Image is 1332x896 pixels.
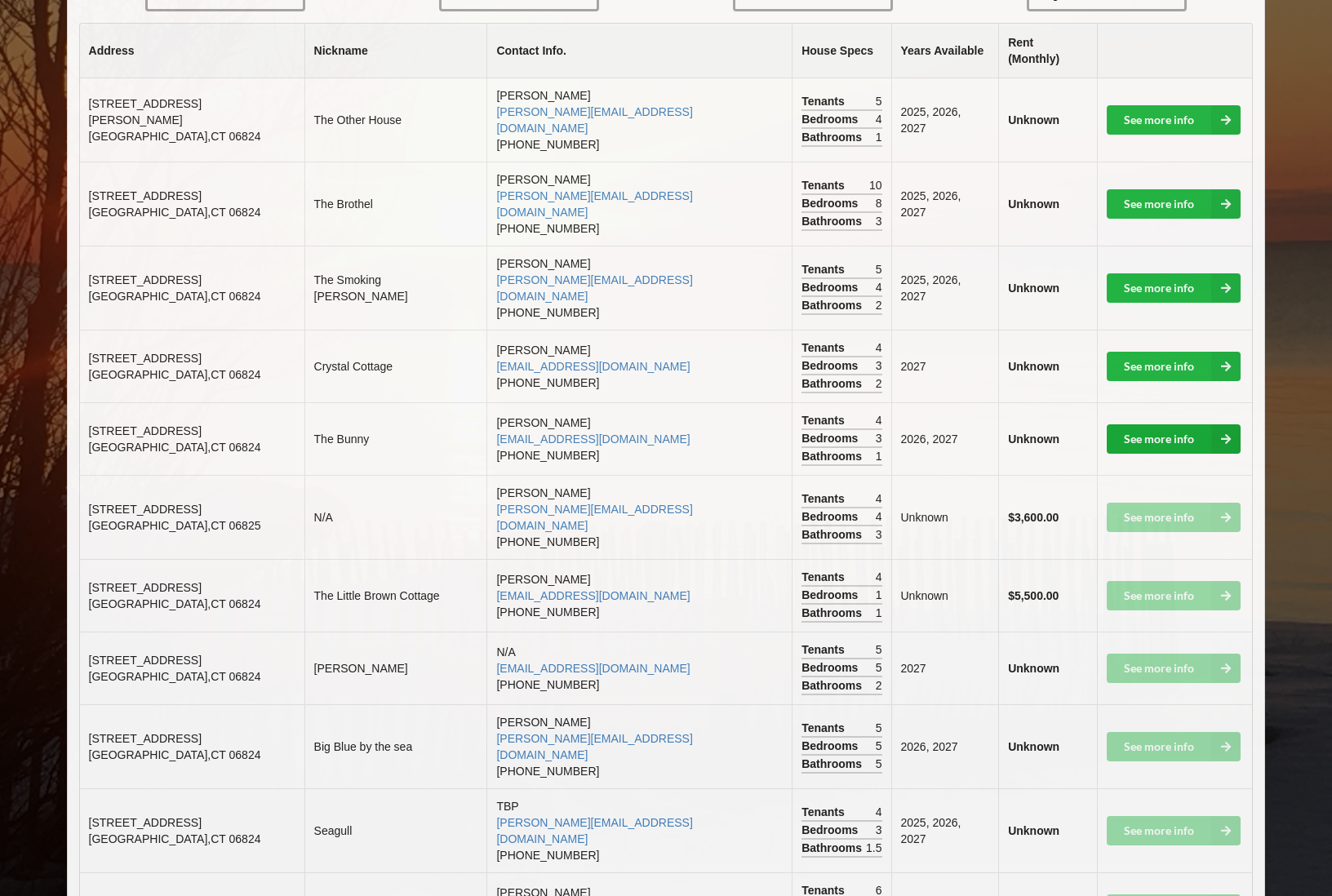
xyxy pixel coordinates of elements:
[89,130,261,143] span: [GEOGRAPHIC_DATA] , CT 06824
[801,448,866,464] span: Bathrooms
[801,490,849,507] span: Tenants
[801,339,849,356] span: Tenants
[1107,352,1241,381] a: See more info
[876,430,882,446] span: 3
[801,357,862,374] span: Bedrooms
[801,569,849,585] span: Tenants
[876,756,882,772] span: 5
[801,129,866,145] span: Bathrooms
[1008,113,1059,126] b: Unknown
[801,430,862,446] span: Bedrooms
[89,748,261,761] span: [GEOGRAPHIC_DATA] , CT 06824
[496,589,690,602] a: [EMAIL_ADDRESS][DOMAIN_NAME]
[876,93,882,109] span: 5
[876,587,882,603] span: 1
[869,177,882,193] span: 10
[876,804,882,820] span: 4
[866,840,881,856] span: 1.5
[876,412,882,428] span: 4
[496,662,690,675] a: [EMAIL_ADDRESS][DOMAIN_NAME]
[1008,589,1059,602] b: $5,500.00
[89,424,202,437] span: [STREET_ADDRESS]
[89,581,202,594] span: [STREET_ADDRESS]
[89,97,202,126] span: [STREET_ADDRESS][PERSON_NAME]
[876,129,882,145] span: 1
[801,195,862,211] span: Bedrooms
[876,508,882,525] span: 4
[801,677,866,694] span: Bathrooms
[89,273,202,286] span: [STREET_ADDRESS]
[801,526,866,543] span: Bathrooms
[89,597,261,610] span: [GEOGRAPHIC_DATA] , CT 06824
[801,508,862,525] span: Bedrooms
[80,24,304,78] th: Address
[876,738,882,754] span: 5
[801,213,866,229] span: Bathrooms
[89,368,261,381] span: [GEOGRAPHIC_DATA] , CT 06824
[486,162,792,246] td: [PERSON_NAME] [PHONE_NUMBER]
[876,279,882,295] span: 4
[801,641,849,658] span: Tenants
[801,756,866,772] span: Bathrooms
[486,24,792,78] th: Contact Info.
[876,490,882,507] span: 4
[89,290,261,303] span: [GEOGRAPHIC_DATA] , CT 06824
[89,732,202,745] span: [STREET_ADDRESS]
[891,24,999,78] th: Years Available
[496,732,692,761] a: [PERSON_NAME][EMAIL_ADDRESS][DOMAIN_NAME]
[496,360,690,373] a: [EMAIL_ADDRESS][DOMAIN_NAME]
[801,93,849,109] span: Tenants
[304,246,487,330] td: The Smoking [PERSON_NAME]
[876,448,882,464] span: 1
[486,402,792,475] td: [PERSON_NAME] [PHONE_NUMBER]
[998,24,1097,78] th: Rent (Monthly)
[304,475,487,559] td: N/A
[891,162,999,246] td: 2025, 2026, 2027
[1107,189,1241,219] a: See more info
[876,261,882,277] span: 5
[801,659,862,676] span: Bedrooms
[89,654,202,667] span: [STREET_ADDRESS]
[486,246,792,330] td: [PERSON_NAME] [PHONE_NUMBER]
[891,78,999,162] td: 2025, 2026, 2027
[891,402,999,475] td: 2026, 2027
[1008,282,1059,295] b: Unknown
[801,605,866,621] span: Bathrooms
[1008,824,1059,837] b: Unknown
[89,670,261,683] span: [GEOGRAPHIC_DATA] , CT 06824
[876,111,882,127] span: 4
[876,677,882,694] span: 2
[89,519,261,532] span: [GEOGRAPHIC_DATA] , CT 06825
[304,330,487,402] td: Crystal Cottage
[891,632,999,704] td: 2027
[801,177,849,193] span: Tenants
[89,816,202,829] span: [STREET_ADDRESS]
[801,822,862,838] span: Bedrooms
[801,738,862,754] span: Bedrooms
[89,441,261,454] span: [GEOGRAPHIC_DATA] , CT 06824
[304,632,487,704] td: [PERSON_NAME]
[876,357,882,374] span: 3
[486,330,792,402] td: [PERSON_NAME] [PHONE_NUMBER]
[801,297,866,313] span: Bathrooms
[486,788,792,872] td: TBP [PHONE_NUMBER]
[792,24,890,78] th: House Specs
[801,375,866,392] span: Bathrooms
[1008,197,1059,211] b: Unknown
[891,330,999,402] td: 2027
[89,206,261,219] span: [GEOGRAPHIC_DATA] , CT 06824
[304,402,487,475] td: The Bunny
[1107,105,1241,135] a: See more info
[304,162,487,246] td: The Brothel
[876,822,882,838] span: 3
[1008,511,1059,524] b: $3,600.00
[891,246,999,330] td: 2025, 2026, 2027
[876,720,882,736] span: 5
[876,526,882,543] span: 3
[876,375,882,392] span: 2
[486,704,792,788] td: [PERSON_NAME] [PHONE_NUMBER]
[1107,273,1241,303] a: See more info
[486,475,792,559] td: [PERSON_NAME] [PHONE_NUMBER]
[1008,432,1059,446] b: Unknown
[304,559,487,632] td: The Little Brown Cottage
